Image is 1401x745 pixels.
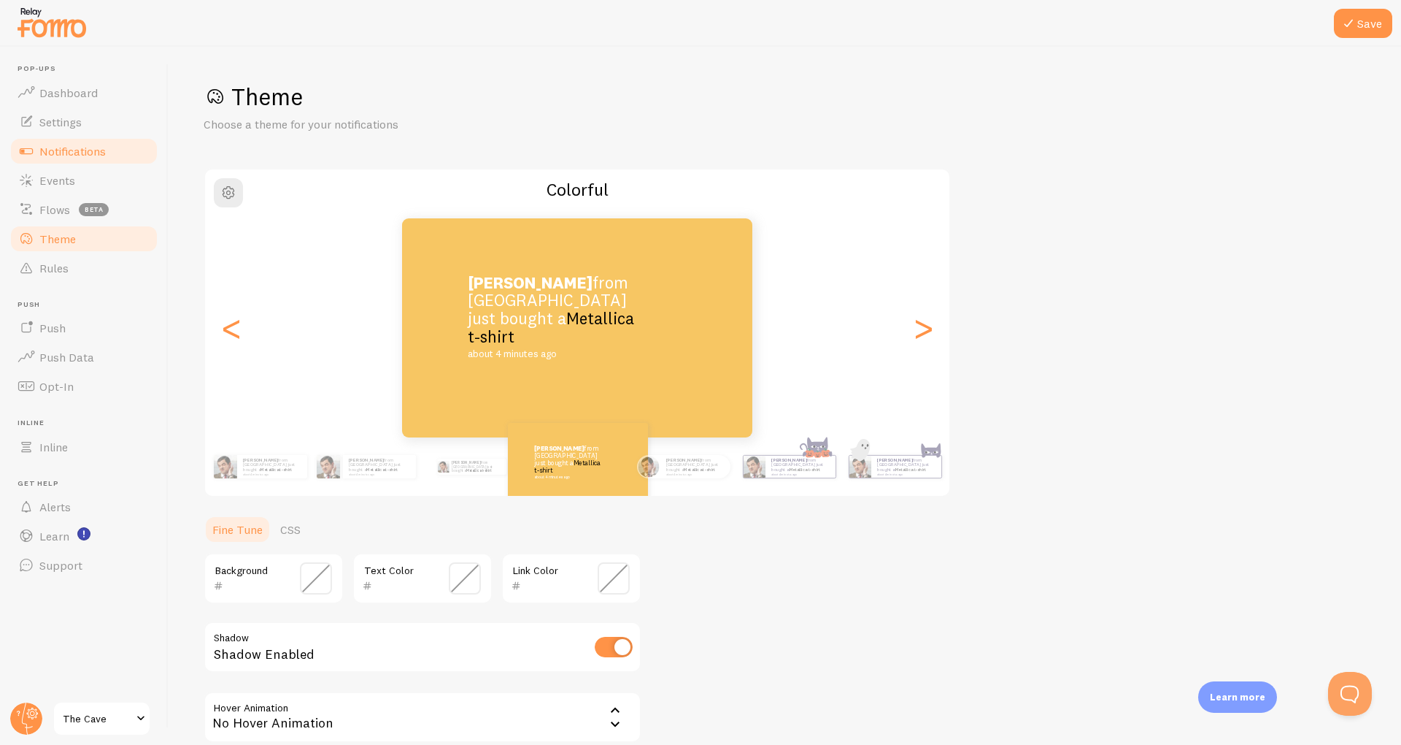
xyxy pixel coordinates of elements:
a: Metallica t-shirt [895,467,926,473]
img: Fomo [214,455,237,478]
small: about 4 minutes ago [877,473,934,475]
img: fomo-relay-logo-orange.svg [15,4,88,41]
h2: Colorful [205,178,949,201]
a: Fine Tune [204,515,271,544]
strong: [PERSON_NAME] [534,444,584,452]
strong: [PERSON_NAME] [452,460,481,465]
a: Metallica t-shirt [260,467,292,473]
a: Support [9,551,159,580]
p: from [GEOGRAPHIC_DATA] just bought a [877,457,935,475]
strong: [PERSON_NAME] [243,457,278,463]
p: Learn more [1210,690,1265,704]
a: The Cave [53,701,151,736]
a: Events [9,166,159,195]
span: Inline [39,440,68,454]
a: Metallica t-shirt [466,468,491,473]
a: Dashboard [9,78,159,107]
p: from [GEOGRAPHIC_DATA] just bought a [452,459,501,475]
span: Inline [18,419,159,428]
p: from [GEOGRAPHIC_DATA] just bought a [243,457,301,475]
div: Next slide [914,218,932,438]
strong: [PERSON_NAME] [877,457,912,463]
a: Alerts [9,492,159,521]
img: Fomo [743,456,765,478]
img: Fomo [849,456,871,478]
span: Rules [39,261,69,275]
div: Learn more [1198,681,1277,713]
small: about 4 minutes ago [534,475,601,480]
img: Fomo [317,455,340,478]
small: about 4 minutes ago [349,473,409,475]
a: Push [9,313,159,343]
p: from [GEOGRAPHIC_DATA] just bought a [349,457,410,475]
a: Metallica t-shirt [468,308,634,347]
span: Settings [39,115,82,129]
p: from [GEOGRAPHIC_DATA] just bought a [534,445,604,479]
small: about 4 minutes ago [666,473,723,475]
span: Pop-ups [18,64,159,74]
svg: <p>Watch New Feature Tutorials!</p> [77,527,90,540]
span: Push [18,300,159,310]
strong: [PERSON_NAME] [666,457,701,463]
a: Metallica t-shirt [684,467,715,473]
strong: [PERSON_NAME] [468,272,593,293]
a: Push Data [9,343,159,372]
span: Dashboard [39,85,98,100]
a: Theme [9,224,159,253]
strong: [PERSON_NAME] [771,457,806,463]
span: Events [39,173,75,188]
span: Support [39,558,82,573]
p: from [GEOGRAPHIC_DATA] just bought a [468,274,643,360]
a: Metallica t-shirt [366,467,398,473]
a: Metallica t-shirt [789,467,820,473]
p: from [GEOGRAPHIC_DATA] just bought a [771,457,830,475]
span: Alerts [39,500,71,514]
span: Notifications [39,144,106,158]
h1: Theme [204,82,1366,112]
span: Push [39,321,66,335]
small: about 4 minutes ago [468,349,636,360]
span: Opt-In [39,379,74,394]
a: CSS [271,515,309,544]
strong: [PERSON_NAME] [349,457,384,463]
span: Get Help [18,479,159,489]
div: Previous slide [223,218,240,438]
div: No Hover Animation [204,692,641,743]
a: Inline [9,432,159,462]
small: about 4 minutes ago [243,473,300,475]
a: Rules [9,253,159,283]
a: Notifications [9,137,159,166]
a: Metallica t-shirt [534,459,601,474]
a: Learn [9,521,159,551]
p: Choose a theme for your notifications [204,116,554,133]
div: Shadow Enabled [204,622,641,675]
a: Settings [9,107,159,137]
span: The Cave [63,710,132,727]
p: from [GEOGRAPHIC_DATA] just bought a [666,457,725,475]
small: about 4 minutes ago [771,473,828,475]
span: Learn [39,529,69,543]
span: Push Data [39,350,94,364]
img: Fomo [437,461,449,473]
span: Flows [39,202,70,217]
iframe: Help Scout Beacon - Open [1328,672,1372,716]
img: Fomo [638,456,659,477]
span: Theme [39,232,76,246]
a: Opt-In [9,372,159,401]
span: beta [79,203,109,216]
a: Flows beta [9,195,159,224]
